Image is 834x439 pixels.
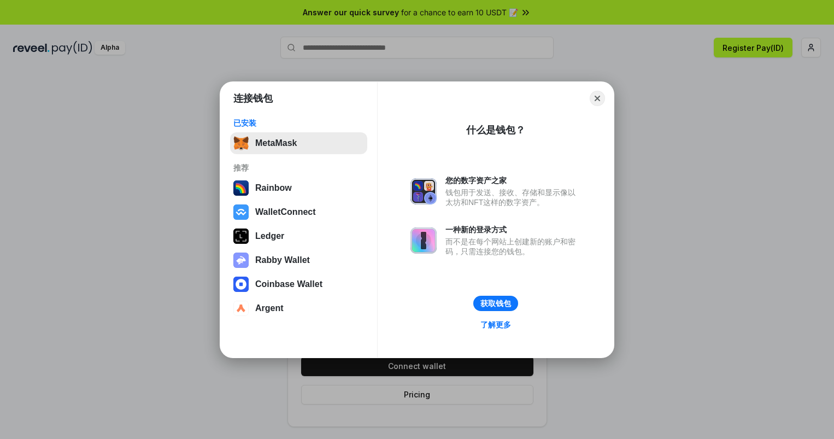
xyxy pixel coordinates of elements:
img: svg+xml,%3Csvg%20width%3D%2228%22%20height%3D%2228%22%20viewBox%3D%220%200%2028%2028%22%20fill%3D... [233,277,249,292]
button: Argent [230,297,367,319]
div: 钱包用于发送、接收、存储和显示像以太坊和NFT这样的数字资产。 [445,188,581,207]
img: svg+xml,%3Csvg%20xmlns%3D%22http%3A%2F%2Fwww.w3.org%2F2000%2Fsvg%22%20fill%3D%22none%22%20viewBox... [233,253,249,268]
div: 您的数字资产之家 [445,175,581,185]
div: Rabby Wallet [255,255,310,265]
img: svg+xml,%3Csvg%20xmlns%3D%22http%3A%2F%2Fwww.w3.org%2F2000%2Fsvg%22%20width%3D%2228%22%20height%3... [233,229,249,244]
a: 了解更多 [474,318,518,332]
img: svg+xml,%3Csvg%20width%3D%2228%22%20height%3D%2228%22%20viewBox%3D%220%200%2028%2028%22%20fill%3D... [233,301,249,316]
div: Coinbase Wallet [255,279,322,289]
div: 了解更多 [480,320,511,330]
button: Ledger [230,225,367,247]
div: WalletConnect [255,207,316,217]
img: svg+xml,%3Csvg%20width%3D%22120%22%20height%3D%22120%22%20viewBox%3D%220%200%20120%20120%22%20fil... [233,180,249,196]
button: WalletConnect [230,201,367,223]
button: MetaMask [230,132,367,154]
div: 已安装 [233,118,364,128]
div: 一种新的登录方式 [445,225,581,235]
img: svg+xml,%3Csvg%20xmlns%3D%22http%3A%2F%2Fwww.w3.org%2F2000%2Fsvg%22%20fill%3D%22none%22%20viewBox... [410,178,437,204]
div: 而不是在每个网站上创建新的账户和密码，只需连接您的钱包。 [445,237,581,256]
img: svg+xml,%3Csvg%20fill%3D%22none%22%20height%3D%2233%22%20viewBox%3D%220%200%2035%2033%22%20width%... [233,136,249,151]
h1: 连接钱包 [233,92,273,105]
div: Argent [255,303,284,313]
img: svg+xml,%3Csvg%20xmlns%3D%22http%3A%2F%2Fwww.w3.org%2F2000%2Fsvg%22%20fill%3D%22none%22%20viewBox... [410,227,437,254]
div: Ledger [255,231,284,241]
div: MetaMask [255,138,297,148]
img: svg+xml,%3Csvg%20width%3D%2228%22%20height%3D%2228%22%20viewBox%3D%220%200%2028%2028%22%20fill%3D... [233,204,249,220]
button: Rainbow [230,177,367,199]
div: Rainbow [255,183,292,193]
button: Coinbase Wallet [230,273,367,295]
div: 推荐 [233,163,364,173]
button: Close [590,91,605,106]
button: 获取钱包 [473,296,518,311]
button: Rabby Wallet [230,249,367,271]
div: 获取钱包 [480,298,511,308]
div: 什么是钱包？ [466,124,525,137]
